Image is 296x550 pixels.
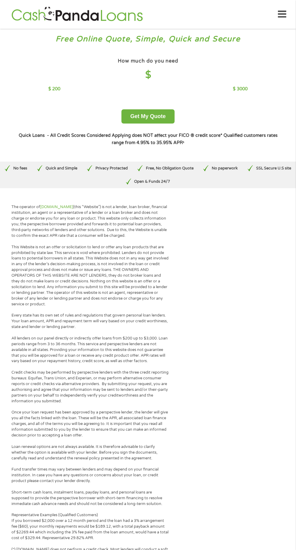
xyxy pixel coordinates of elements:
[256,166,291,171] p: SSL Secure U.S site
[11,244,169,307] p: This Website is not an offer or solicitation to lend or offer any loan products that are prohibit...
[95,166,128,171] p: Privacy Protected
[146,166,194,171] p: Free, No Obligation Quote
[11,512,169,541] p: Representative Examples (Qualified Customers) If you borrowed $2,000 over a 12 month period and t...
[11,410,169,438] p: Once your loan request has been approved by a perspective lender, the lender will give you all th...
[11,204,169,238] p: The operator of (this “Website”) is not a lender, loan broker, financial institution, an agent or...
[11,313,169,330] p: Every state has its own set of rules and regulations that govern personal loan lenders. Your loan...
[11,444,169,461] p: Loan renewal options are not always available. It is therefore advisable to clarify whether the o...
[11,490,169,507] p: Short-term cash loans, instalment loans, payday loans, and personal loans are supposed to provide...
[48,86,60,92] p: $ 200
[48,69,247,81] h4: $
[11,336,169,364] p: All lenders on our panel directly or indirectly offer loans from $200 up to $3,000. Loan periods ...
[212,166,238,171] p: No paperwork
[10,6,144,23] img: GetLoanNow Logo
[5,34,291,44] h3: Free Online Quote, Simple, Quick and Secure
[19,133,111,138] strong: Quick Loans - All Credit Scores Considered
[46,166,77,171] p: Quick and Simple
[11,370,169,404] p: Credit checks may be performed by perspective lenders with the three credit reporting bureaus: Eq...
[13,166,27,171] p: No fees
[40,204,73,209] a: [DOMAIN_NAME]
[118,58,178,64] h4: How much do you need
[134,179,170,185] p: Open & Funds 24/7
[233,86,248,92] p: $ 3000
[121,109,174,124] button: Get My Quote
[112,133,222,138] strong: Applying does NOT affect your FICO ® credit score*
[11,467,169,484] p: Fund transfer times may vary between lenders and may depend on your financial institution. In cas...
